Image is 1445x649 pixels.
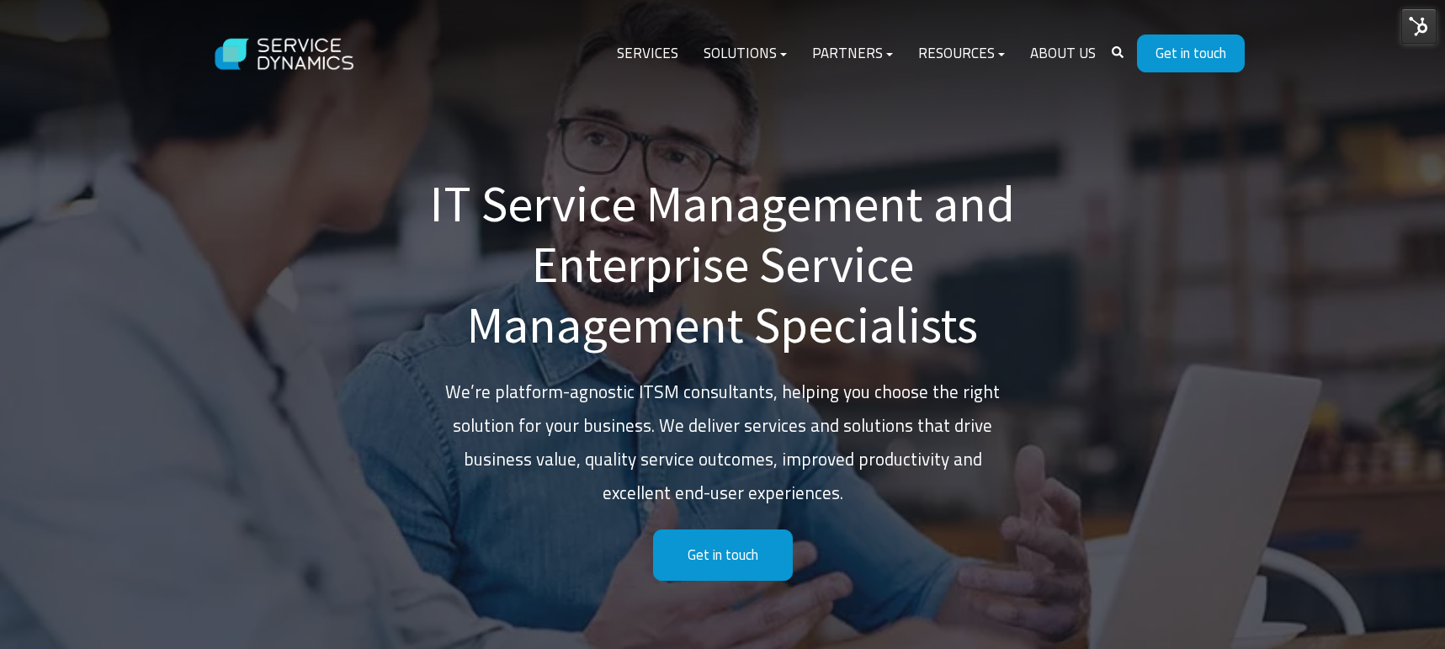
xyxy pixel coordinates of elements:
[1137,35,1245,72] a: Get in touch
[201,22,369,87] img: Service Dynamics Logo - White
[428,375,1017,510] p: We’re platform-agnostic ITSM consultants, helping you choose the right solution for your business...
[604,34,691,74] a: Services
[1401,8,1437,44] img: HubSpot Tools Menu Toggle
[800,34,906,74] a: Partners
[653,529,793,581] a: Get in touch
[691,34,800,74] a: Solutions
[906,34,1017,74] a: Resources
[428,173,1017,355] h1: IT Service Management and Enterprise Service Management Specialists
[1017,34,1108,74] a: About Us
[604,34,1108,74] div: Navigation Menu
